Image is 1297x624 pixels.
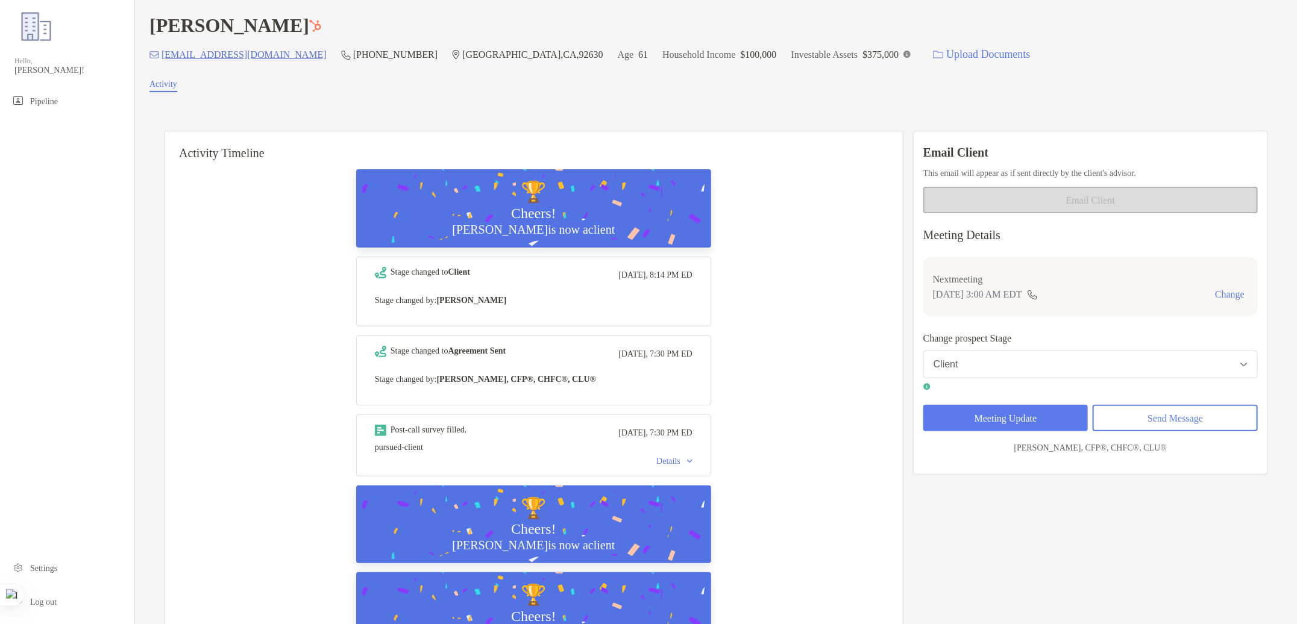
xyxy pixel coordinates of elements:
[437,296,507,305] b: [PERSON_NAME]
[506,205,561,222] div: Cheers!
[375,425,386,436] img: Event icon
[650,270,692,280] span: 8:14 PM ED
[1211,289,1248,301] button: Change
[923,405,1088,431] button: Meeting Update
[30,97,58,106] span: Pipeline
[437,375,597,384] b: [PERSON_NAME], CFP®, CHFC®, CLU®
[923,351,1258,378] button: Client
[375,267,386,278] img: Event icon
[30,564,57,573] span: Settings
[619,270,648,280] span: [DATE],
[149,14,321,37] h4: [PERSON_NAME]
[14,5,58,48] img: Zoe Logo
[933,272,1248,287] p: Next meeting
[162,47,327,62] p: [EMAIL_ADDRESS][DOMAIN_NAME]
[375,346,386,357] img: Event icon
[11,560,25,575] img: settings icon
[662,47,735,62] p: Household Income
[619,428,648,438] span: [DATE],
[447,222,620,237] div: [PERSON_NAME] is now a
[516,583,551,608] div: 🏆
[375,293,692,308] p: Stage changed by:
[11,93,25,108] img: pipeline icon
[353,47,438,62] p: [PHONE_NUMBER]
[149,80,177,92] a: Activity
[1240,363,1248,367] img: Open dropdown arrow
[923,166,1258,181] p: This email will appear as if sent directly by the client's advisor.
[619,349,648,359] span: [DATE],
[375,443,423,452] span: pursued-client
[1014,440,1167,455] p: [PERSON_NAME], CFP®, CHFC®, CLU®
[925,42,1038,67] a: Upload Documents
[933,287,1022,302] p: [DATE] 3:00 AM EDT
[638,47,648,62] p: 61
[356,485,711,590] img: Confetti
[14,66,127,75] span: [PERSON_NAME]!
[656,457,692,466] div: Details
[588,538,615,552] b: client
[448,267,471,276] b: Client
[588,223,615,236] b: client
[618,47,634,62] p: Age
[462,47,603,62] p: [GEOGRAPHIC_DATA] , CA , 92630
[391,425,466,435] div: Post-call survey filled.
[447,538,620,552] div: [PERSON_NAME] is now a
[149,51,159,58] img: Email Icon
[687,460,692,463] img: Chevron icon
[516,180,551,205] div: 🏆
[923,228,1258,243] p: Meeting Details
[506,520,561,538] div: Cheers!
[923,383,931,390] img: tooltip
[650,349,692,359] span: 7:30 PM ED
[309,20,321,32] img: Hubspot Icon
[341,50,351,60] img: Phone Icon
[862,47,899,62] p: $375,000
[1027,290,1038,299] img: communication type
[448,346,506,355] b: Agreement Sent
[741,47,777,62] p: $100,000
[356,169,711,273] img: Confetti
[923,331,1258,346] p: Change prospect Stage
[791,47,858,62] p: Investable Assets
[1093,405,1258,431] button: Send Message
[375,372,692,387] p: Stage changed by:
[934,359,958,370] div: Client
[923,146,1258,160] h3: Email Client
[165,131,903,160] h6: Activity Timeline
[452,50,460,60] img: Location Icon
[391,346,506,356] div: Stage changed to
[516,496,551,521] div: 🏆
[933,51,943,59] img: button icon
[903,51,911,58] img: Info Icon
[650,428,692,438] span: 7:30 PM ED
[391,267,470,277] div: Stage changed to
[30,597,57,607] span: Log out
[309,14,321,36] a: Go to Hubspot Deal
